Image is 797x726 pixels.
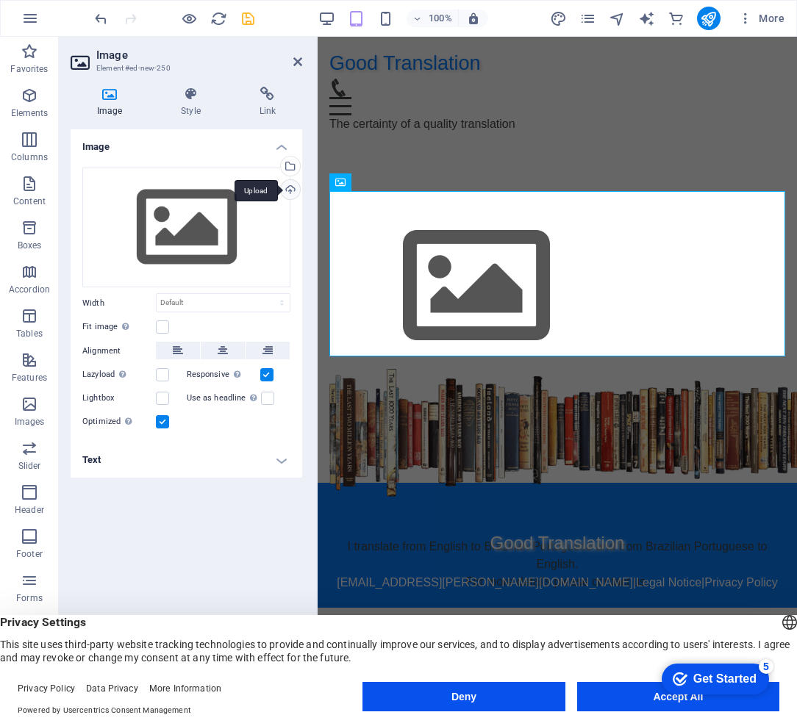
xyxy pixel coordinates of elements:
i: Pages (Ctrl+Alt+S) [579,10,596,27]
p: Content [13,195,46,207]
p: Slider [18,460,41,472]
i: AI Writer [638,10,655,27]
div: Select files from the file manager, stock photos, or upload file(s) [82,168,290,288]
p: Header [15,504,44,516]
p: Boxes [18,240,42,251]
p: Features [12,372,47,384]
button: design [550,10,568,27]
i: Navigator [609,10,626,27]
p: Accordion [9,284,50,295]
button: commerce [668,10,685,27]
label: Use as headline [187,389,261,407]
p: Columns [11,151,48,163]
h4: Link [233,87,302,118]
h4: Text [71,442,302,478]
h2: Image [96,48,302,62]
div: Get Started [43,16,107,29]
button: navigator [609,10,626,27]
p: Images [15,416,45,428]
h4: Image [71,87,154,118]
button: More [732,7,790,30]
label: Optimized [82,413,156,431]
button: publish [697,7,721,30]
a: Upload [280,179,301,200]
label: Fit image [82,318,156,336]
p: Footer [16,548,43,560]
label: Width [82,299,156,307]
label: Responsive [187,366,260,384]
label: Lazyload [82,366,156,384]
h4: Style [154,87,232,118]
div: 5 [109,3,124,18]
p: Favorites [10,63,48,75]
div: Get Started 5 items remaining, 0% complete [12,7,119,38]
label: Lightbox [82,389,156,407]
i: Publish [700,10,717,27]
p: Tables [16,328,43,339]
iframe: To enrich screen reader interactions, please activate Accessibility in Grammarly extension settings [318,37,797,702]
h4: Image [71,129,302,156]
p: Forms [16,592,43,604]
i: Commerce [668,10,685,27]
i: Design (Ctrl+Alt+Y) [550,10,567,27]
i: On resize automatically adjust zoom level to fit chosen device. [467,12,480,25]
label: Alignment [82,342,156,360]
h3: Element #ed-new-250 [96,62,273,75]
button: text_generator [638,10,656,27]
p: Elements [11,107,49,119]
span: More [738,11,785,26]
button: pages [579,10,597,27]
